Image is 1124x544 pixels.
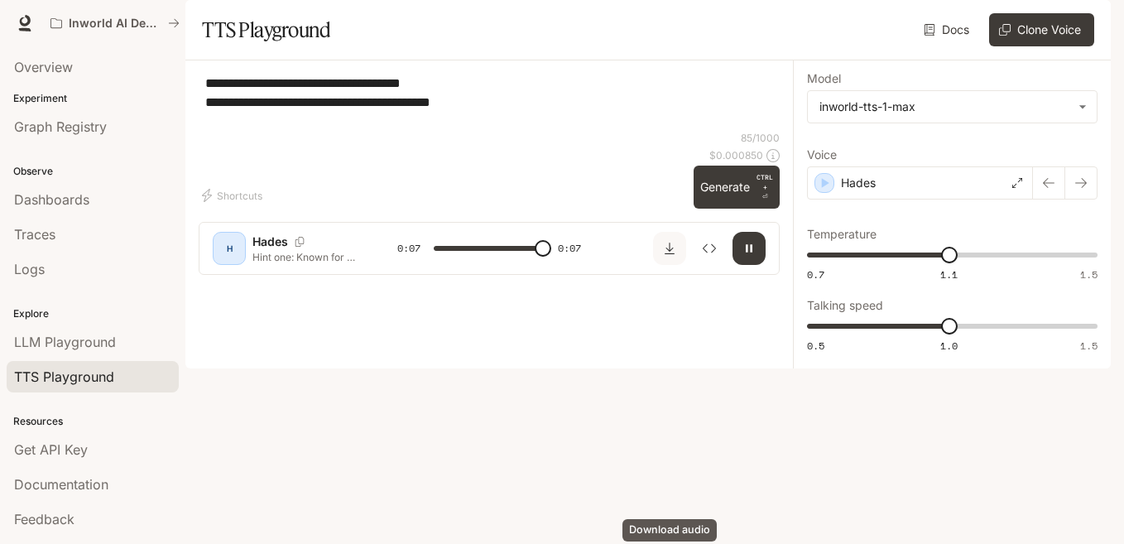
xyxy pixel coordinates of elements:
[216,235,243,262] div: H
[693,232,726,265] button: Inspect
[807,229,877,240] p: Temperature
[841,175,876,191] p: Hades
[252,233,288,250] p: Hades
[202,13,330,46] h1: TTS Playground
[252,250,358,264] p: Hint one: Known for *[PERSON_NAME]*. Hint two: A UN ambassador for women’s rights
[989,13,1094,46] button: Clone Voice
[709,148,763,162] p: $ 0.000850
[397,240,420,257] span: 0:07
[741,131,780,145] p: 85 / 1000
[807,267,824,282] span: 0.7
[199,182,269,209] button: Shortcuts
[622,519,717,542] div: Download audio
[757,172,773,202] p: ⏎
[940,267,958,282] span: 1.1
[43,7,187,40] button: All workspaces
[653,232,686,265] button: Download audio
[807,149,837,161] p: Voice
[819,99,1070,115] div: inworld-tts-1-max
[808,91,1097,123] div: inworld-tts-1-max
[807,300,883,311] p: Talking speed
[1080,267,1098,282] span: 1.5
[558,240,581,257] span: 0:07
[757,172,773,192] p: CTRL +
[920,13,976,46] a: Docs
[288,237,311,247] button: Copy Voice ID
[940,339,958,353] span: 1.0
[694,166,780,209] button: GenerateCTRL +⏎
[807,73,841,84] p: Model
[807,339,824,353] span: 0.5
[1080,339,1098,353] span: 1.5
[69,17,161,31] p: Inworld AI Demos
